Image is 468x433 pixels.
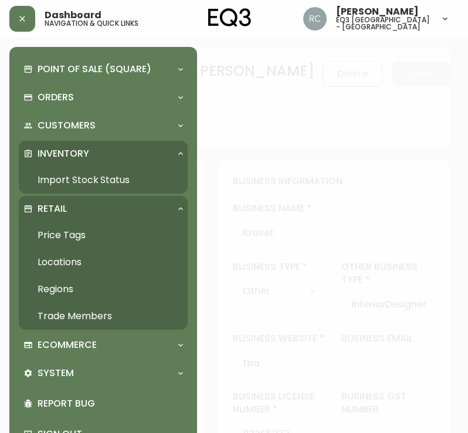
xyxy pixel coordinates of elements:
[45,11,101,20] span: Dashboard
[38,367,74,380] p: System
[208,8,252,27] img: logo
[38,147,89,160] p: Inventory
[19,388,188,419] div: Report Bug
[38,63,151,76] p: Point of Sale (Square)
[336,16,431,31] h5: eq3 [GEOGRAPHIC_DATA] - [GEOGRAPHIC_DATA]
[38,119,96,132] p: Customers
[19,249,188,276] a: Locations
[19,56,188,82] div: Point of Sale (Square)
[45,20,138,27] h5: navigation & quick links
[19,113,188,138] div: Customers
[38,397,183,410] p: Report Bug
[19,332,188,358] div: Ecommerce
[19,360,188,386] div: System
[336,7,419,16] span: [PERSON_NAME]
[19,276,188,303] a: Regions
[19,222,188,249] a: Price Tags
[38,339,97,351] p: Ecommerce
[19,196,188,222] div: Retail
[19,141,188,167] div: Inventory
[19,303,188,330] a: Trade Members
[19,167,188,194] a: Import Stock Status
[38,202,67,215] p: Retail
[303,7,327,31] img: 75cc83b809079a11c15b21e94bbc0507
[38,91,74,104] p: Orders
[19,84,188,110] div: Orders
